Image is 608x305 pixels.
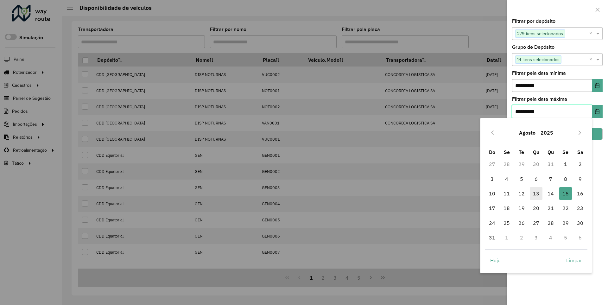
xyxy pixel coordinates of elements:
[514,157,529,171] td: 29
[589,30,595,37] span: Clear all
[486,173,498,185] span: 3
[559,158,572,170] span: 1
[548,149,554,155] span: Qu
[529,157,543,171] td: 30
[574,187,586,200] span: 16
[530,187,542,200] span: 13
[529,230,543,245] td: 3
[543,157,558,171] td: 31
[516,125,538,140] button: Choose Month
[544,187,557,200] span: 14
[559,217,572,229] span: 29
[515,187,528,200] span: 12
[577,149,583,155] span: Sa
[504,149,510,155] span: Se
[543,216,558,230] td: 28
[485,157,499,171] td: 27
[558,157,573,171] td: 1
[486,231,498,244] span: 31
[516,56,561,63] span: 14 itens selecionados
[514,172,529,186] td: 5
[480,118,592,273] div: Choose Date
[561,254,587,267] button: Limpar
[530,173,542,185] span: 6
[592,79,603,92] button: Choose Date
[519,149,524,155] span: Te
[574,202,586,214] span: 23
[529,216,543,230] td: 27
[543,186,558,201] td: 14
[485,216,499,230] td: 24
[500,217,513,229] span: 25
[489,149,495,155] span: Do
[490,257,501,264] span: Hoje
[533,149,539,155] span: Qu
[486,217,498,229] span: 24
[543,201,558,215] td: 21
[559,202,572,214] span: 22
[574,158,586,170] span: 2
[499,186,514,201] td: 11
[499,157,514,171] td: 28
[573,230,587,245] td: 6
[529,201,543,215] td: 20
[558,216,573,230] td: 29
[485,254,506,267] button: Hoje
[512,95,567,103] label: Filtrar pela data máxima
[558,186,573,201] td: 15
[486,202,498,214] span: 17
[573,172,587,186] td: 9
[573,216,587,230] td: 30
[592,105,603,118] button: Choose Date
[485,172,499,186] td: 3
[515,202,528,214] span: 19
[529,186,543,201] td: 13
[499,230,514,245] td: 1
[573,201,587,215] td: 23
[544,217,557,229] span: 28
[558,230,573,245] td: 5
[500,173,513,185] span: 4
[499,216,514,230] td: 25
[566,257,582,264] span: Limpar
[485,201,499,215] td: 17
[574,217,586,229] span: 30
[485,186,499,201] td: 10
[544,173,557,185] span: 7
[559,173,572,185] span: 8
[516,30,565,37] span: 279 itens selecionados
[485,230,499,245] td: 31
[543,230,558,245] td: 4
[512,17,555,25] label: Filtrar por depósito
[575,128,585,138] button: Next Month
[530,202,542,214] span: 20
[573,186,587,201] td: 16
[558,172,573,186] td: 8
[562,149,568,155] span: Se
[530,217,542,229] span: 27
[543,172,558,186] td: 7
[499,201,514,215] td: 18
[512,43,554,51] label: Grupo de Depósito
[529,172,543,186] td: 6
[544,202,557,214] span: 21
[500,187,513,200] span: 11
[512,69,566,77] label: Filtrar pela data mínima
[500,202,513,214] span: 18
[487,128,497,138] button: Previous Month
[514,216,529,230] td: 26
[574,173,586,185] span: 9
[514,186,529,201] td: 12
[486,187,498,200] span: 10
[538,125,556,140] button: Choose Year
[515,217,528,229] span: 26
[515,173,528,185] span: 5
[573,157,587,171] td: 2
[558,201,573,215] td: 22
[589,56,595,63] span: Clear all
[559,187,572,200] span: 15
[514,230,529,245] td: 2
[514,201,529,215] td: 19
[499,172,514,186] td: 4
